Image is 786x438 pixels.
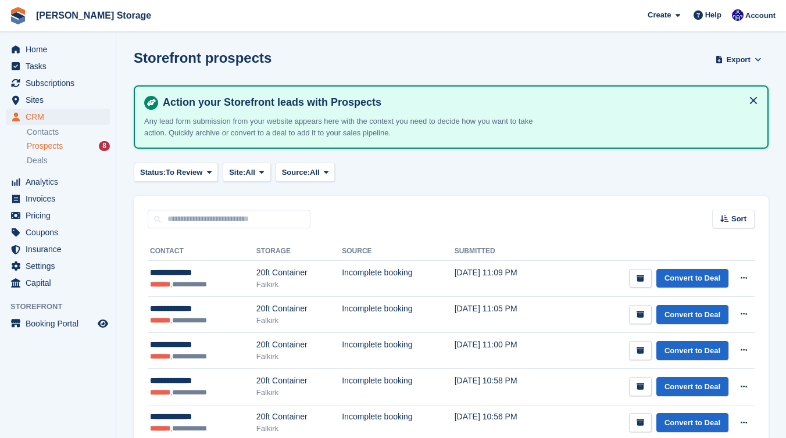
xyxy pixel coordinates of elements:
[134,163,218,182] button: Status: To Review
[26,109,95,125] span: CRM
[656,413,728,432] a: Convert to Deal
[158,96,758,109] h4: Action your Storefront leads with Prospects
[455,242,555,261] th: Submitted
[6,258,110,274] a: menu
[6,275,110,291] a: menu
[27,140,110,152] a: Prospects 8
[6,191,110,207] a: menu
[6,315,110,332] a: menu
[342,333,454,369] td: Incomplete booking
[656,341,728,360] a: Convert to Deal
[310,167,320,178] span: All
[342,297,454,333] td: Incomplete booking
[656,305,728,324] a: Convert to Deal
[256,351,342,362] div: Falkirk
[256,279,342,290] div: Falkirk
[727,54,751,66] span: Export
[26,207,95,224] span: Pricing
[26,191,95,207] span: Invoices
[26,41,95,58] span: Home
[26,92,95,108] span: Sites
[99,141,110,151] div: 8
[656,269,728,288] a: Convert to Deal
[713,50,764,69] button: Export
[256,387,342,398] div: Falkirk
[166,167,202,178] span: To Review
[229,167,245,178] span: Site:
[6,92,110,108] a: menu
[134,50,271,66] h1: Storefront prospects
[455,369,555,405] td: [DATE] 10:58 PM
[256,267,342,279] div: 20ft Container
[9,7,27,24] img: stora-icon-8386f47178a22dfd0bd8f6a31ec36ba5ce8667c1dd55bd0f319d3a0aa187defe.svg
[27,141,63,152] span: Prospects
[256,411,342,423] div: 20ft Container
[26,58,95,74] span: Tasks
[256,339,342,351] div: 20ft Container
[26,174,95,190] span: Analytics
[455,297,555,333] td: [DATE] 11:05 PM
[256,303,342,315] div: 20ft Container
[144,116,551,138] p: Any lead form submission from your website appears here with the context you need to decide how y...
[256,315,342,326] div: Falkirk
[96,317,110,331] a: Preview store
[656,377,728,396] a: Convert to Deal
[26,224,95,240] span: Coupons
[26,258,95,274] span: Settings
[705,9,721,21] span: Help
[6,224,110,240] a: menu
[732,9,744,21] img: Ross Watt
[256,423,342,435] div: Falkirk
[6,41,110,58] a: menu
[342,369,454,405] td: Incomplete booking
[6,174,110,190] a: menu
[455,261,555,297] td: [DATE] 11:09 PM
[148,242,256,261] th: Contact
[276,163,335,182] button: Source: All
[6,207,110,224] a: menu
[27,127,110,138] a: Contacts
[282,167,310,178] span: Source:
[27,155,110,167] a: Deals
[731,213,746,225] span: Sort
[31,6,156,25] a: [PERSON_NAME] Storage
[6,109,110,125] a: menu
[26,315,95,332] span: Booking Portal
[10,301,116,313] span: Storefront
[6,58,110,74] a: menu
[342,242,454,261] th: Source
[745,10,776,21] span: Account
[26,275,95,291] span: Capital
[342,261,454,297] td: Incomplete booking
[256,375,342,387] div: 20ft Container
[6,75,110,91] a: menu
[648,9,671,21] span: Create
[6,241,110,257] a: menu
[223,163,271,182] button: Site: All
[245,167,255,178] span: All
[455,333,555,369] td: [DATE] 11:00 PM
[27,155,48,166] span: Deals
[140,167,166,178] span: Status:
[256,242,342,261] th: Storage
[26,241,95,257] span: Insurance
[26,75,95,91] span: Subscriptions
